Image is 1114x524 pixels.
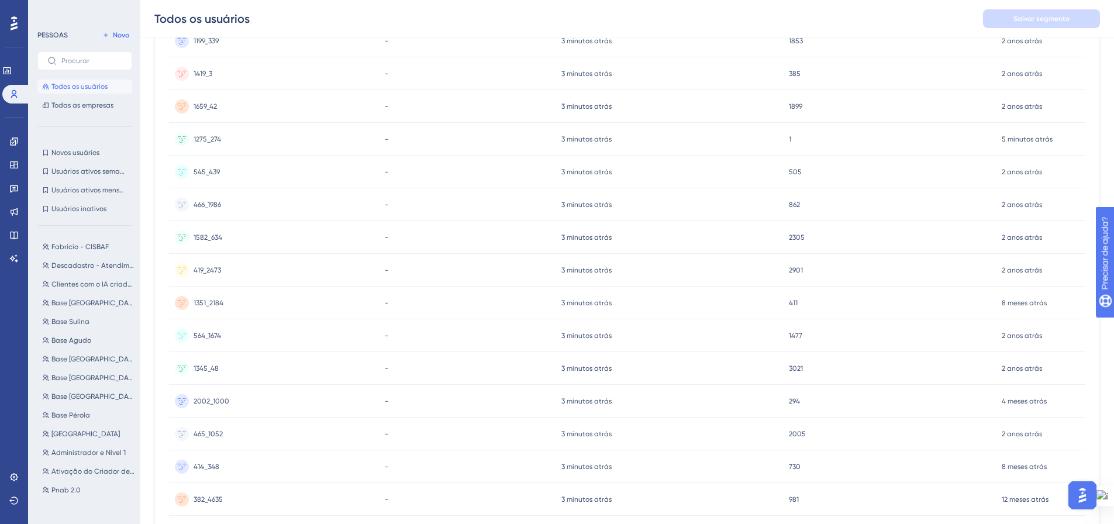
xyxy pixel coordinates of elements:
button: Administrador e Nível 1 [37,446,139,460]
font: - [385,463,388,471]
font: 2 anos atrás [1002,364,1042,373]
iframe: Iniciador do Assistente de IA do UserGuiding [1065,478,1100,513]
font: 1582_634 [194,233,222,242]
font: 1899 [789,102,802,111]
button: Clientes com o IA criador de documentos ativos: [37,277,139,291]
font: Pnab 2.0 [51,486,81,494]
font: 411 [789,299,798,307]
font: 1351_2184 [194,299,223,307]
font: Todas as empresas [51,101,113,109]
button: Base [GEOGRAPHIC_DATA] [37,352,139,366]
font: 414_348 [194,463,219,471]
font: 981 [789,495,799,504]
font: 3 minutos atrás [561,70,612,78]
button: Base Pérola [37,408,139,422]
font: 1275_274 [194,135,221,143]
font: Salvar segmento [1013,15,1070,23]
button: Base [GEOGRAPHIC_DATA] [37,296,139,310]
font: Usuários ativos semanais [51,167,133,175]
font: - [385,266,388,274]
font: 2 anos atrás [1002,70,1042,78]
font: 385 [789,70,801,78]
font: Base Sulina [51,318,89,326]
font: 3 minutos atrás [561,397,612,405]
font: 294 [789,397,800,405]
font: 505 [789,168,802,176]
font: 3 minutos atrás [561,332,612,340]
font: Novo [113,31,129,39]
font: 3 minutos atrás [561,299,612,307]
font: Usuários ativos mensais [51,186,129,194]
font: - [385,495,388,504]
input: Procurar [61,57,122,65]
font: Fabrício - CISBAF [51,243,109,251]
font: 3 minutos atrás [561,201,612,209]
button: Novo [99,28,132,42]
font: 4 meses atrás [1002,397,1047,405]
font: - [385,37,388,45]
font: 2 anos atrás [1002,201,1042,209]
button: Usuários inativos [37,202,132,216]
font: 1199_339 [194,37,219,45]
font: Todos os usuários [154,12,250,26]
font: 2 anos atrás [1002,37,1042,45]
font: 382_4635 [194,495,223,504]
font: Usuários inativos [51,205,106,213]
button: Base [GEOGRAPHIC_DATA] [37,389,139,404]
font: - [385,397,388,405]
font: 3 minutos atrás [561,233,612,242]
font: 2 anos atrás [1002,266,1042,274]
font: 2 anos atrás [1002,168,1042,176]
font: - [385,430,388,438]
font: Novos usuários [51,149,99,157]
font: 2 anos atrás [1002,102,1042,111]
font: - [385,168,388,176]
font: 1477 [789,332,802,340]
button: Usuários ativos mensais [37,183,132,197]
font: Base Agudo [51,336,91,344]
font: 1345_48 [194,364,219,373]
font: PESSOAS [37,31,68,39]
font: 1 [789,135,791,143]
font: Descadastro - Atendimento automático IA Whatsapp [51,261,231,270]
font: 3 minutos atrás [561,102,612,111]
font: Ativação do Criador de Documentos com IA [51,467,197,475]
button: Salvar segmento [983,9,1100,28]
font: 12 meses atrás [1002,495,1049,504]
font: 8 meses atrás [1002,299,1047,307]
font: 2 anos atrás [1002,430,1042,438]
font: 3 minutos atrás [561,364,612,373]
font: - [385,102,388,111]
font: 1419_3 [194,70,212,78]
button: Base [GEOGRAPHIC_DATA] [37,371,139,385]
font: 3 minutos atrás [561,495,612,504]
font: Administrador e Nível 1 [51,449,126,457]
font: 3 minutos atrás [561,430,612,438]
font: Todos os usuários [51,82,108,91]
font: 465_1052 [194,430,223,438]
button: Todas as empresas [37,98,132,112]
button: Descadastro - Atendimento automático IA Whatsapp [37,258,139,273]
font: Precisar de ajuda? [27,5,101,14]
button: Base Sulina [37,315,139,329]
button: [GEOGRAPHIC_DATA] [37,427,139,441]
font: 2 anos atrás [1002,233,1042,242]
font: 564_1674 [194,332,221,340]
button: Base Agudo [37,333,139,347]
font: - [385,364,388,373]
font: Base [GEOGRAPHIC_DATA] [51,299,137,307]
font: 3 minutos atrás [561,266,612,274]
font: 862 [789,201,800,209]
button: Usuários ativos semanais [37,164,132,178]
font: 3 minutos atrás [561,135,612,143]
font: - [385,70,388,78]
button: Novos usuários [37,146,132,160]
font: [GEOGRAPHIC_DATA] [51,430,120,438]
font: 1659_42 [194,102,217,111]
font: Base Pérola [51,411,90,419]
font: 2305 [789,233,805,242]
button: Fabrício - CISBAF [37,240,139,254]
font: Base [GEOGRAPHIC_DATA] [51,392,137,401]
font: Base [GEOGRAPHIC_DATA] [51,355,137,363]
